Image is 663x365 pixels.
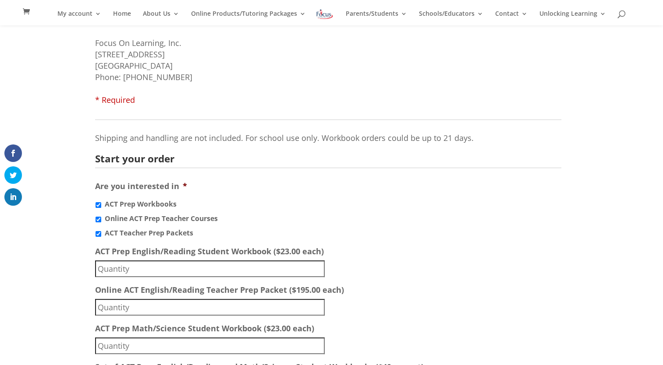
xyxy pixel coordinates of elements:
li: Focus On Learning, Inc. [STREET_ADDRESS] [GEOGRAPHIC_DATA] Phone: [PHONE_NUMBER] [95,37,568,105]
label: Are you interested in [95,181,187,191]
label: ACT Prep Math/Science Student Workbook ($23.00 each) [95,323,314,333]
label: ACT Prep Workbooks [105,199,177,210]
a: Unlocking Learning [539,11,606,25]
h2: Start your order [95,154,554,164]
input: Quantity [95,299,325,316]
input: Quantity [95,337,325,354]
a: Home [113,11,131,25]
span: * Required [95,95,135,105]
a: Parents/Students [346,11,407,25]
a: My account [57,11,101,25]
p: Shipping and handling are not included. For school use only. Workbook orders could be up to 21 days. [95,132,561,144]
img: Focus on Learning [316,8,334,21]
label: Online ACT English/Reading Teacher Prep Packet ($195.00 each) [95,285,344,295]
a: Schools/Educators [419,11,483,25]
input: Quantity [95,260,325,277]
label: ACT Prep English/Reading Student Workbook ($23.00 each) [95,246,324,256]
a: Online Products/Tutoring Packages [191,11,306,25]
a: About Us [143,11,179,25]
label: Online ACT Prep Teacher Courses [105,214,218,224]
a: Contact [495,11,528,25]
label: ACT Teacher Prep Packets [105,228,193,239]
